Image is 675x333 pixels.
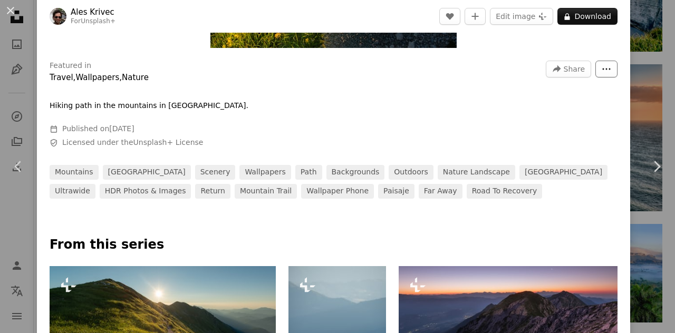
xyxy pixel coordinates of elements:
a: HDR Photos & Images [100,184,191,199]
a: path [295,165,322,180]
span: Published on [62,124,134,133]
button: Add to Collection [465,8,486,25]
div: For [71,17,115,26]
a: [GEOGRAPHIC_DATA] [519,165,607,180]
span: , [119,73,122,82]
a: paisaje [378,184,414,199]
button: Like [439,8,460,25]
h3: Featured in [50,61,91,71]
a: Travel [50,73,73,82]
a: Unsplash+ License [133,138,204,146]
p: From this series [50,237,618,253]
a: [GEOGRAPHIC_DATA] [103,165,191,180]
button: Edit image [490,8,553,25]
a: ultrawide [50,184,95,199]
a: Nature [122,73,149,82]
button: Download [557,8,618,25]
p: Hiking path in the mountains in [GEOGRAPHIC_DATA]. [50,101,248,111]
button: More Actions [595,61,618,77]
span: Licensed under the [62,138,203,148]
a: outdoors [389,165,433,180]
a: scenery [195,165,236,180]
a: backgrounds [326,165,385,180]
a: mountains [50,165,99,180]
a: mountain trail [235,184,297,199]
a: far away [419,184,462,199]
time: February 27, 2023 at 1:07:33 PM GMT+3 [109,124,134,133]
a: Wallpapers [75,73,119,82]
img: Go to Ales Krivec's profile [50,8,66,25]
button: Share this image [546,61,591,77]
a: wallpaper phone [301,184,374,199]
a: return [195,184,230,199]
span: Share [564,61,585,77]
a: wallpapers [239,165,291,180]
a: nature landscape [438,165,515,180]
a: road to recovery [467,184,543,199]
a: Ales Krivec [71,7,115,17]
a: Next [638,116,675,217]
span: , [73,73,76,82]
a: Unsplash+ [81,17,115,25]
